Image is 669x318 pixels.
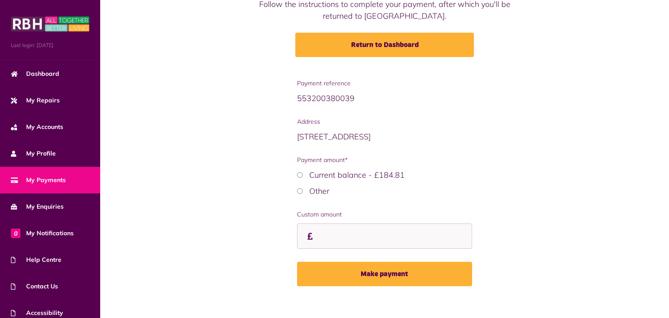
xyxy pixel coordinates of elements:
span: Accessibility [11,308,63,318]
span: [STREET_ADDRESS] [297,132,371,142]
label: Custom amount [297,210,472,219]
span: 553200380039 [297,93,355,103]
span: My Accounts [11,122,63,132]
span: My Profile [11,149,56,158]
span: Address [297,117,472,126]
label: Current balance - £184.81 [309,170,405,180]
span: Contact Us [11,282,58,291]
img: MyRBH [11,15,89,33]
span: Payment amount* [297,156,472,165]
button: Make payment [297,262,472,286]
span: My Notifications [11,229,74,238]
span: Last login: [DATE] [11,41,89,49]
span: Help Centre [11,255,61,264]
span: My Repairs [11,96,60,105]
label: Other [309,186,329,196]
span: Payment reference [297,79,472,88]
a: Return to Dashboard [295,33,474,57]
span: Dashboard [11,69,59,78]
span: My Payments [11,176,66,185]
span: 0 [11,228,20,238]
span: My Enquiries [11,202,64,211]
